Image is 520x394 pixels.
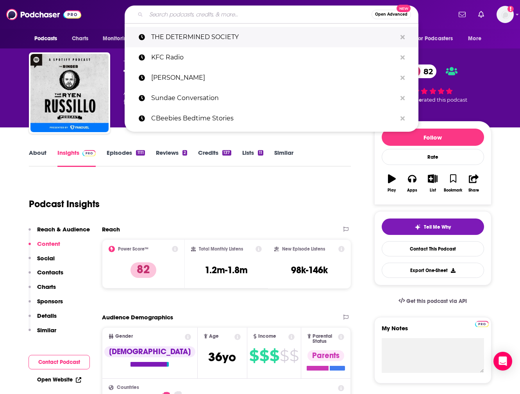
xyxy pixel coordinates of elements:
[282,246,325,252] h2: New Episode Listens
[117,385,139,390] span: Countries
[72,33,89,44] span: Charts
[258,334,276,339] span: Income
[468,188,479,193] div: Share
[372,10,411,19] button: Open AdvancedNew
[136,150,145,156] div: 1111
[29,149,46,167] a: About
[29,283,56,297] button: Charts
[130,262,156,278] p: 82
[382,169,402,197] button: Play
[29,269,63,283] button: Contacts
[37,326,56,334] p: Similar
[456,8,469,21] a: Show notifications dropdown
[249,349,259,362] span: $
[475,8,487,21] a: Show notifications dropdown
[125,27,418,47] a: THE DETERMINED SOCIETY
[29,226,90,240] button: Reach & Audience
[416,64,437,78] span: 82
[416,33,453,44] span: For Podcasters
[29,355,90,369] button: Contact Podcast
[382,324,484,338] label: My Notes
[34,33,57,44] span: Podcasts
[424,224,451,230] span: Tell Me Why
[125,68,418,88] a: [PERSON_NAME]
[475,321,489,327] img: Podchaser Pro
[151,47,397,68] p: KFC Radio
[208,349,236,365] span: 36 yo
[29,312,57,326] button: Details
[37,297,63,305] p: Sponsors
[407,188,417,193] div: Apps
[30,54,109,132] img: The Ryen Russillo Podcast
[493,352,512,371] div: Open Intercom Messenger
[274,149,293,167] a: Similar
[374,59,491,108] div: 82 5 peoplerated this podcast
[146,8,372,21] input: Search podcasts, credits, & more...
[123,88,211,107] div: A podcast
[307,350,344,361] div: Parents
[198,149,231,167] a: Credits137
[107,149,145,167] a: Episodes1111
[151,88,397,108] p: Sundae Conversation
[37,226,90,233] p: Reach & Audience
[242,149,263,167] a: Lists11
[375,13,407,16] span: Open Advanced
[313,334,337,344] span: Parental Status
[463,169,484,197] button: Share
[397,5,411,12] span: New
[151,68,397,88] p: Caleb Pressley
[415,224,421,230] img: tell me why sparkle
[382,263,484,278] button: Export One-Sheet
[406,298,467,304] span: Get this podcast via API
[37,240,60,247] p: Content
[382,149,484,165] div: Rate
[37,376,81,383] a: Open Website
[468,33,481,44] span: More
[430,188,436,193] div: List
[29,31,68,46] button: open menu
[497,6,514,23] button: Show profile menu
[497,6,514,23] span: Logged in as ElaineatWink
[97,31,141,46] button: open menu
[222,150,231,156] div: 137
[382,129,484,146] button: Follow
[125,108,418,129] a: CBeebies Bedtime Stories
[125,5,418,23] div: Search podcasts, credits, & more...
[29,326,56,341] button: Similar
[82,150,96,156] img: Podchaser Pro
[422,97,467,103] span: rated this podcast
[151,108,397,129] p: CBeebies Bedtime Stories
[182,150,187,156] div: 2
[402,169,422,197] button: Apps
[258,150,263,156] div: 11
[29,254,55,269] button: Social
[104,346,195,357] div: [DEMOGRAPHIC_DATA]
[123,59,159,67] span: The Ringer
[67,31,93,46] a: Charts
[382,241,484,256] a: Contact This Podcast
[151,27,397,47] p: THE DETERMINED SOCIETY
[199,246,243,252] h2: Total Monthly Listens
[209,334,219,339] span: Age
[205,264,248,276] h3: 1.2m-1.8m
[291,264,328,276] h3: 98k-146k
[388,188,396,193] div: Play
[37,312,57,319] p: Details
[57,149,96,167] a: InsightsPodchaser Pro
[123,98,211,107] span: featuring
[29,297,63,312] button: Sponsors
[6,7,81,22] img: Podchaser - Follow, Share and Rate Podcasts
[29,240,60,254] button: Content
[125,47,418,68] a: KFC Radio
[115,334,133,339] span: Gender
[382,218,484,235] button: tell me why sparkleTell Me Why
[118,246,148,252] h2: Power Score™
[289,349,298,362] span: $
[156,149,187,167] a: Reviews2
[392,292,474,311] a: Get this podcast via API
[497,6,514,23] img: User Profile
[422,169,443,197] button: List
[103,33,130,44] span: Monitoring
